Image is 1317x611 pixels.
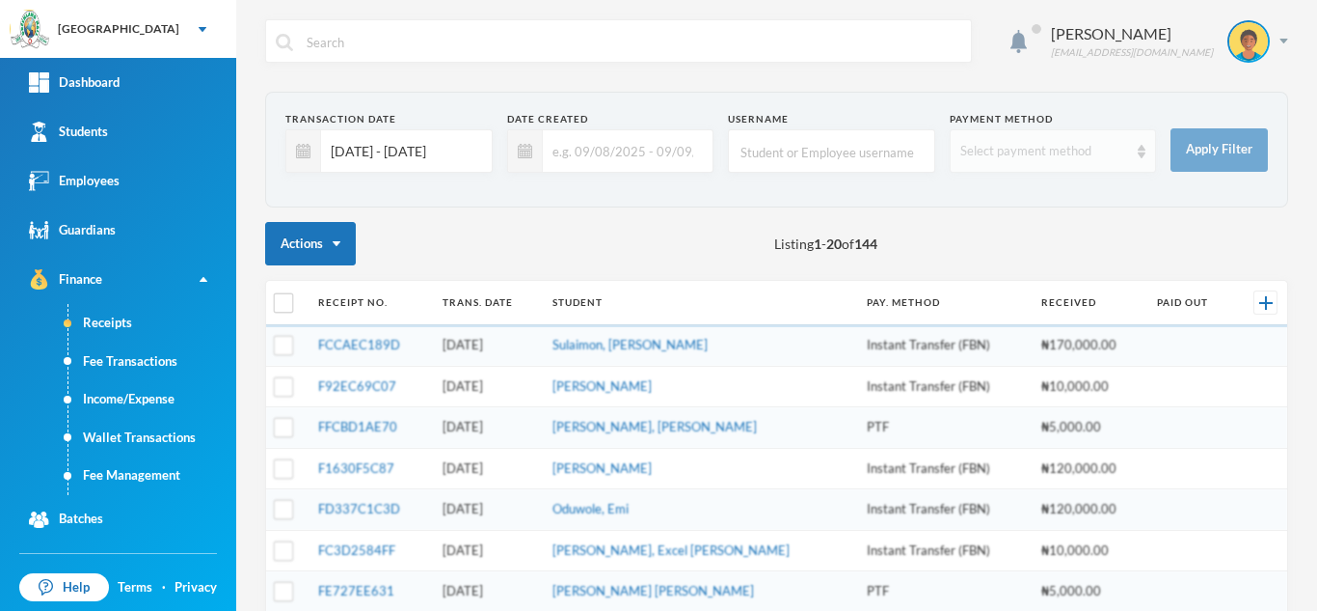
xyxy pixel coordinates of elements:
[29,220,116,240] div: Guardians
[11,11,49,49] img: logo
[857,281,1032,325] th: Pay. Method
[1032,407,1147,449] td: ₦5,000.00
[1032,366,1147,407] td: ₦10,000.00
[305,20,961,64] input: Search
[857,530,1032,571] td: Instant Transfer (FBN)
[19,573,109,602] a: Help
[309,281,433,325] th: Receipt No.
[318,419,397,434] a: FFCBD1AE70
[552,460,652,476] a: [PERSON_NAME]
[552,419,757,434] a: [PERSON_NAME], [PERSON_NAME]
[118,578,152,597] a: Terms
[1032,489,1147,531] td: ₦120,000.00
[857,407,1032,449] td: PTF
[1032,530,1147,571] td: ₦10,000.00
[318,501,400,516] a: FD337C1C3D
[68,457,236,495] a: Fee Management
[857,366,1032,407] td: Instant Transfer (FBN)
[552,501,629,516] a: Oduwole, Emi
[552,378,652,394] a: [PERSON_NAME]
[774,234,877,254] span: Listing - of
[433,448,543,489] td: [DATE]
[318,460,394,476] a: F1630F5C87
[857,325,1032,367] td: Instant Transfer (FBN)
[58,20,179,38] div: [GEOGRAPHIC_DATA]
[1032,448,1147,489] td: ₦120,000.00
[433,366,543,407] td: [DATE]
[433,407,543,449] td: [DATE]
[29,72,120,93] div: Dashboard
[854,236,877,252] b: 144
[1051,45,1213,60] div: [EMAIL_ADDRESS][DOMAIN_NAME]
[1051,22,1213,45] div: [PERSON_NAME]
[29,269,102,290] div: Finance
[552,337,708,352] a: Sulaimon, [PERSON_NAME]
[68,419,236,458] a: Wallet Transactions
[68,304,236,343] a: Receipts
[552,583,754,598] a: [PERSON_NAME] [PERSON_NAME]
[950,112,1157,126] div: Payment Method
[433,489,543,531] td: [DATE]
[162,578,166,597] div: ·
[68,343,236,381] a: Fee Transactions
[265,222,356,265] button: Actions
[29,510,103,530] div: Batches
[433,281,543,325] th: Trans. Date
[507,112,714,126] div: Date Created
[318,378,396,394] a: F92EC69C07
[1259,296,1273,310] img: +
[433,325,543,367] td: [DATE]
[318,337,400,352] a: FCCAEC189D
[814,236,821,252] b: 1
[276,34,293,51] img: search
[857,448,1032,489] td: Instant Transfer (FBN)
[1032,281,1147,325] th: Received
[739,130,925,174] input: Student or Employee username
[433,530,543,571] td: [DATE]
[1147,281,1233,325] th: Paid Out
[1032,325,1147,367] td: ₦170,000.00
[552,542,790,558] a: [PERSON_NAME], Excel [PERSON_NAME]
[960,142,1129,161] div: Select payment method
[543,281,857,325] th: Student
[1229,22,1268,61] img: STUDENT
[826,236,842,252] b: 20
[543,129,704,173] input: e.g. 09/08/2025 - 09/09/2025
[857,489,1032,531] td: Instant Transfer (FBN)
[175,578,217,597] a: Privacy
[29,122,108,142] div: Students
[728,112,935,126] div: Username
[285,112,493,126] div: Transaction Date
[29,171,120,191] div: Employees
[321,129,482,173] input: e.g. 09/08/2025 - 09/09/2025
[318,583,394,598] a: FE727EE631
[1170,128,1268,172] button: Apply Filter
[318,542,395,558] a: FC3D2584FF
[68,380,236,419] a: Income/Expense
